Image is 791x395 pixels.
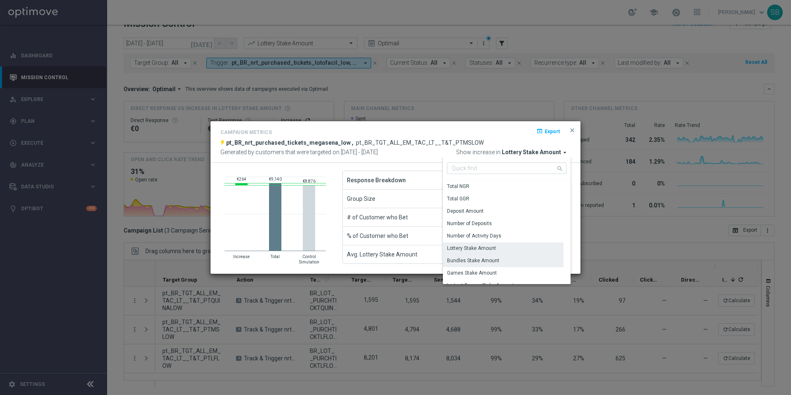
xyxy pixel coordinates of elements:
i: arrow_drop_down [561,149,569,156]
i: search [557,163,564,172]
div: Number of Activity Days [447,232,501,240]
text: €8,876 [303,179,316,183]
div: Press SPACE to select this row. [443,280,564,292]
span: close [569,127,576,134]
span: Generated by customers that were targeted on [220,149,339,155]
div: Bundles Stake Amount [447,257,499,264]
span: Show increase in [456,149,501,156]
div: Press SPACE to select this row. [443,205,564,218]
h4: Campaign Metrics [220,129,272,135]
div: Press SPACE to select this row. [443,255,564,267]
button: open_in_browser Export [536,126,561,136]
div: Press SPACE to select this row. [443,181,564,193]
span: pt_BR_nrt_purchased_tickets_megasena_low [226,139,351,146]
div: Instant Games Stake Amount [447,282,514,289]
span: Response Breakdown [347,171,406,189]
div: Press SPACE to select this row. [443,230,564,242]
div: Press SPACE to select this row. [443,218,564,230]
input: Quick find [447,162,566,174]
div: Games Stake Amount [447,269,497,277]
i: open_in_browser [536,128,543,134]
div: Total NGR [447,183,469,190]
span: # of Customer who Bet [347,208,408,226]
div: Deposit Amount [447,207,484,215]
button: Lottery Stake Amount arrow_drop_down [502,149,571,156]
div: Number of Deposits [447,220,492,227]
span: Avg. Lottery Stake Amount [347,245,417,263]
span: Export [545,128,560,134]
span: Group Size [347,190,375,208]
text: Increase [233,254,250,259]
text: Total [270,254,280,259]
text: €9,140 [269,177,282,181]
span: % of Customer who Bet [347,227,408,245]
text: Control Simulation [299,254,319,264]
div: Lottery Stake Amount [447,245,496,252]
span: [DATE] - [DATE] [341,149,378,155]
span: Lottery Stake Amount [502,149,561,156]
div: Press SPACE to deselect this row. [443,242,564,255]
div: Press SPACE to select this row. [443,267,564,280]
text: €264 [237,177,246,181]
div: Total GGR [447,195,469,202]
span: , [352,139,353,146]
span: pt_BR_TGT_ALL_EM_TAC_LT__T&T_PTMSLOW [356,139,484,146]
div: Press SPACE to select this row. [443,193,564,205]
